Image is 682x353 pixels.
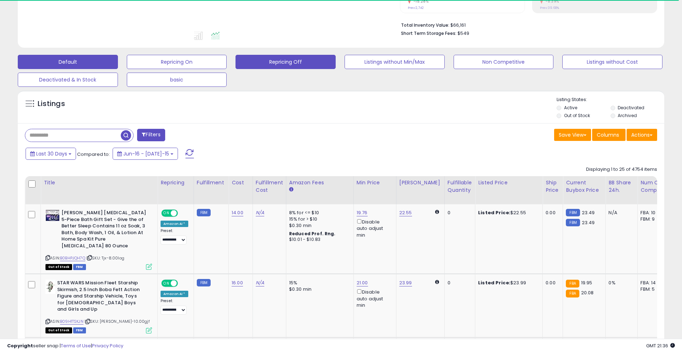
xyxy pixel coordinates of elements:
div: Preset: [161,299,188,315]
button: Actions [627,129,657,141]
div: Fulfillment [197,179,226,186]
div: FBM: 9 [640,216,664,222]
b: Reduced Prof. Rng. [289,231,336,237]
div: 15% for > $10 [289,216,348,222]
img: 31+TF0M0ncL._SL40_.jpg [45,280,55,294]
div: FBA: 10 [640,210,664,216]
button: Listings without Cost [562,55,662,69]
a: N/A [256,279,264,286]
span: 23.49 [582,219,595,226]
button: Save View [554,129,591,141]
a: B0BHPJQH7Q [60,255,85,261]
div: Ship Price [546,179,560,194]
small: FBA [566,290,579,297]
div: 15% [289,280,348,286]
button: Last 30 Days [26,148,76,160]
a: 16.00 [232,279,243,286]
span: ON [162,280,171,286]
span: 19.95 [581,279,592,286]
a: 23.99 [399,279,412,286]
button: Listings without Min/Max [345,55,445,69]
div: ASIN: [45,210,152,269]
div: [PERSON_NAME] [399,179,442,186]
div: Amazon Fees [289,179,351,186]
span: All listings that are currently out of stock and unavailable for purchase on Amazon [45,264,72,270]
label: Archived [618,112,637,118]
button: Default [18,55,118,69]
small: FBA [566,280,579,288]
b: Total Inventory Value: [401,22,449,28]
div: Disable auto adjust min [357,288,391,309]
div: $22.55 [478,210,537,216]
button: Repricing On [127,55,227,69]
div: $10.01 - $10.83 [289,237,348,243]
button: basic [127,73,227,87]
label: Out of Stock [564,112,590,118]
a: Terms of Use [61,342,91,349]
div: Num of Comp. [640,179,666,194]
b: Listed Price: [478,279,510,286]
span: 23.49 [582,209,595,216]
button: Columns [592,129,626,141]
small: Amazon Fees. [289,186,293,193]
a: 19.76 [357,209,368,216]
small: FBM [566,219,580,226]
div: Displaying 1 to 25 of 4754 items [586,166,657,173]
div: 8% for <= $10 [289,210,348,216]
div: Listed Price [478,179,540,186]
small: FBM [566,209,580,216]
span: | SKU: Tjx-8.00lag [86,255,124,261]
a: Privacy Policy [92,342,123,349]
div: Disable auto adjust min [357,218,391,238]
span: Jun-16 - [DATE]-15 [123,150,169,157]
div: Amazon AI * [161,221,188,227]
b: Short Term Storage Fees: [401,30,456,36]
div: 0.00 [546,210,557,216]
button: Jun-16 - [DATE]-15 [113,148,178,160]
img: 51-dWoOzE9L._SL40_.jpg [45,210,60,221]
p: Listing States: [557,96,664,103]
small: FBM [197,279,211,286]
button: Filters [137,129,165,141]
strong: Copyright [7,342,33,349]
div: Repricing [161,179,191,186]
span: OFF [177,280,188,286]
div: Current Buybox Price [566,179,602,194]
label: Active [564,105,577,111]
div: Min Price [357,179,393,186]
span: All listings that are currently out of stock and unavailable for purchase on Amazon [45,327,72,333]
h5: Listings [38,99,65,109]
div: FBA: 14 [640,280,664,286]
div: $23.99 [478,280,537,286]
b: [PERSON_NAME] [MEDICAL_DATA] 5-Piece Bath Gift Set - Give the of Better Sleep Contains 11 oz Soak... [61,210,148,251]
span: | SKU: [PERSON_NAME]-10.00gjf [85,318,150,324]
small: Prev: 39.68% [540,6,559,10]
small: Prev: 2,742 [408,6,424,10]
span: 2025-08-15 21:36 GMT [646,342,675,349]
span: 20.08 [581,289,594,296]
div: 0% [608,280,632,286]
span: ON [162,210,171,216]
span: Columns [597,131,619,138]
div: 0 [448,210,470,216]
div: N/A [608,210,632,216]
div: Fulfillment Cost [256,179,283,194]
button: Non Competitive [454,55,554,69]
small: FBM [197,209,211,216]
span: Last 30 Days [36,150,67,157]
div: Amazon AI * [161,291,188,297]
div: 0.00 [546,280,557,286]
button: Repricing Off [236,55,336,69]
div: 0 [448,280,470,286]
span: Compared to: [77,151,110,158]
span: $549 [458,30,469,37]
div: Title [44,179,155,186]
b: Listed Price: [478,209,510,216]
b: STAR WARS Mission Fleet Starship Skirmish, 2.5 Inch Boba Fett Action Figure and Starship Vehicle,... [57,280,144,315]
div: FBM: 5 [640,286,664,293]
div: Preset: [161,228,188,244]
label: Deactivated [618,105,644,111]
a: N/A [256,209,264,216]
li: $66,161 [401,20,652,29]
span: FBM [73,327,86,333]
